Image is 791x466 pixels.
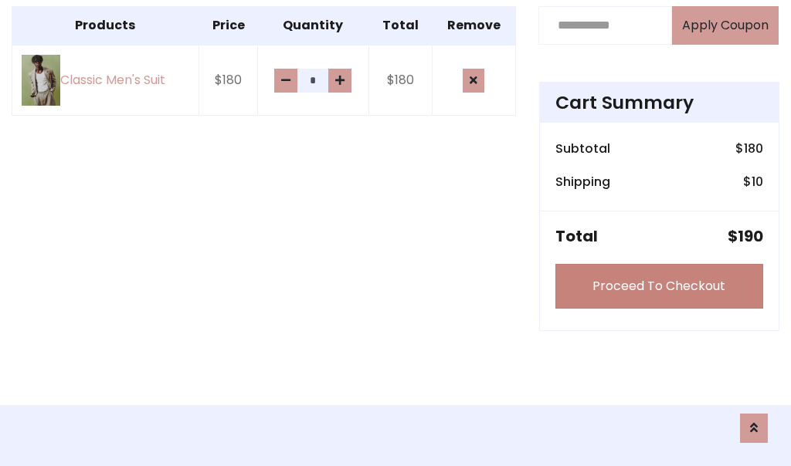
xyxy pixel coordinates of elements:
[432,6,515,45] th: Remove
[555,141,610,156] h6: Subtotal
[555,174,610,189] h6: Shipping
[728,227,763,245] h5: $
[752,173,763,191] span: 10
[744,140,763,157] span: 180
[22,55,189,106] a: Classic Men's Suit
[738,225,763,247] span: 190
[743,174,763,189] h6: $
[368,6,432,45] th: Total
[199,6,258,45] th: Price
[555,264,763,309] a: Proceed To Checkout
[555,227,598,245] h5: Total
[199,45,258,116] td: $180
[368,45,432,116] td: $180
[735,141,763,156] h6: $
[12,6,199,45] th: Products
[672,6,779,45] button: Apply Coupon
[258,6,368,45] th: Quantity
[555,92,763,113] h4: Cart Summary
